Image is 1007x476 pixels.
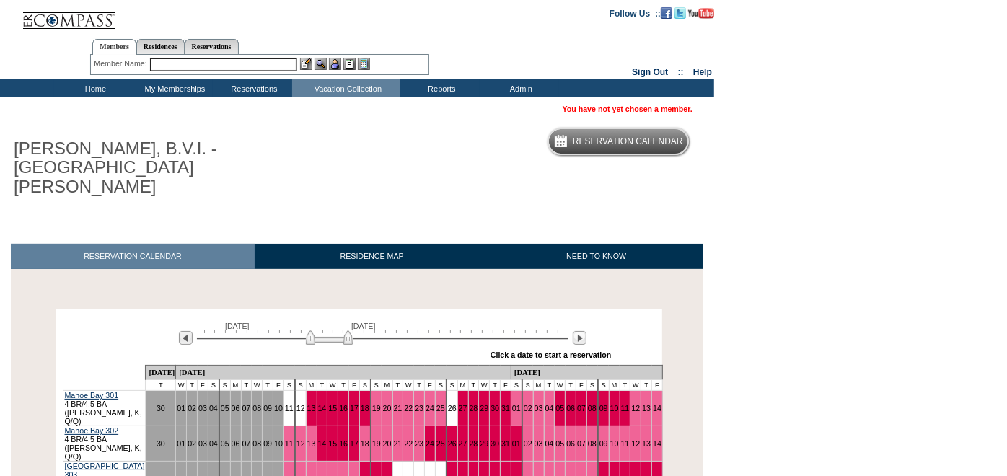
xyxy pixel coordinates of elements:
a: RESERVATION CALENDAR [11,244,255,269]
td: W [176,380,187,391]
td: T [187,380,198,391]
a: 10 [274,439,283,448]
a: 10 [610,404,619,413]
td: F [425,380,436,391]
a: Mahoe Bay 301 [65,391,119,400]
a: 02 [188,439,196,448]
td: S [295,380,306,391]
td: [DATE] [176,366,511,380]
a: 28 [470,439,478,448]
a: 14 [318,439,327,448]
a: 03 [198,439,207,448]
a: 15 [328,439,337,448]
td: Vacation Collection [292,79,400,97]
a: 31 [501,404,510,413]
a: Sign Out [632,67,668,77]
td: T [146,380,176,391]
a: 10 [274,404,283,413]
span: :: [678,67,684,77]
td: T [241,380,252,391]
a: 05 [555,439,564,448]
a: 29 [480,404,488,413]
a: 04 [209,439,218,448]
a: Members [92,39,136,55]
a: 18 [361,404,369,413]
td: Reservations [213,79,292,97]
td: T [263,380,273,391]
a: 02 [524,404,532,413]
span: You have not yet chosen a member. [563,105,692,113]
a: 07 [577,439,586,448]
a: 03 [198,404,207,413]
a: 03 [535,439,543,448]
a: 17 [350,404,359,413]
td: S [435,380,446,391]
a: 03 [535,404,543,413]
a: 02 [524,439,532,448]
a: 30 [157,404,165,413]
a: Follow us on Twitter [674,8,686,17]
td: 4 BR/4.5 BA ([PERSON_NAME], K, Q/Q) [63,391,146,426]
a: 04 [545,439,554,448]
a: 17 [350,439,359,448]
a: 22 [404,439,413,448]
a: 31 [501,439,510,448]
img: Become our fan on Facebook [661,7,672,19]
a: 20 [383,439,392,448]
a: 01 [177,439,185,448]
a: 01 [512,439,521,448]
td: M [382,380,392,391]
td: M [533,380,544,391]
a: 13 [642,404,651,413]
a: 07 [242,439,251,448]
a: 07 [242,404,251,413]
td: T [317,380,327,391]
a: 06 [232,439,240,448]
a: NEED TO KNOW [489,244,703,269]
a: 27 [459,439,467,448]
a: 06 [232,404,240,413]
a: Become our fan on Facebook [661,8,672,17]
td: 4 BR/4.5 BA ([PERSON_NAME], K, Q/Q) [63,426,146,462]
td: S [598,380,609,391]
img: b_calculator.gif [358,58,370,70]
a: 29 [480,439,488,448]
img: b_edit.gif [300,58,312,70]
a: 01 [512,404,521,413]
span: [DATE] [225,322,250,330]
td: F [501,380,511,391]
a: 05 [221,439,229,448]
a: 19 [372,404,381,413]
a: 04 [209,404,218,413]
a: 09 [599,439,608,448]
td: Reports [400,79,480,97]
a: 08 [252,439,261,448]
a: 22 [404,404,413,413]
img: Next [573,331,586,345]
td: W [327,380,338,391]
a: 20 [383,404,392,413]
td: S [283,380,294,391]
a: Residences [136,39,185,54]
a: Reservations [185,39,239,54]
img: View [315,58,327,70]
a: 12 [631,439,640,448]
td: T [544,380,555,391]
td: W [403,380,414,391]
a: 25 [436,404,445,413]
a: 10 [610,439,619,448]
td: T [392,380,403,391]
a: 12 [296,439,305,448]
td: F [349,380,360,391]
a: 16 [339,404,348,413]
td: M [457,380,468,391]
a: 23 [415,439,423,448]
a: Mahoe Bay 302 [65,426,119,435]
img: Impersonate [329,58,341,70]
div: Member Name: [94,58,149,70]
a: 05 [555,404,564,413]
td: S [522,380,533,391]
a: 14 [653,439,661,448]
img: Reservations [343,58,356,70]
td: F [576,380,587,391]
